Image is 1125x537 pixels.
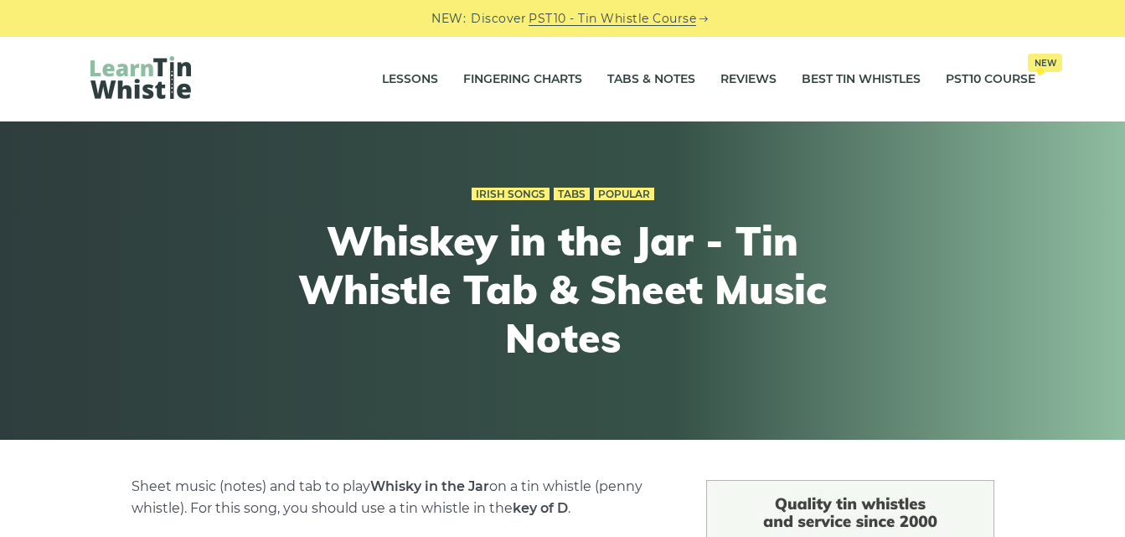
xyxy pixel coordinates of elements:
strong: Whisky in the Jar [370,478,489,494]
a: Tabs [554,188,590,201]
a: Popular [594,188,654,201]
a: Best Tin Whistles [802,59,921,101]
strong: key of D [513,500,568,516]
a: Tabs & Notes [607,59,695,101]
a: Reviews [720,59,777,101]
a: Irish Songs [472,188,550,201]
img: LearnTinWhistle.com [90,56,191,99]
span: New [1028,54,1062,72]
a: PST10 CourseNew [946,59,1035,101]
h1: Whiskey in the Jar - Tin Whistle Tab & Sheet Music Notes [255,217,871,362]
p: Sheet music (notes) and tab to play on a tin whistle (penny whistle). For this song, you should u... [132,476,666,519]
a: Lessons [382,59,438,101]
a: Fingering Charts [463,59,582,101]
